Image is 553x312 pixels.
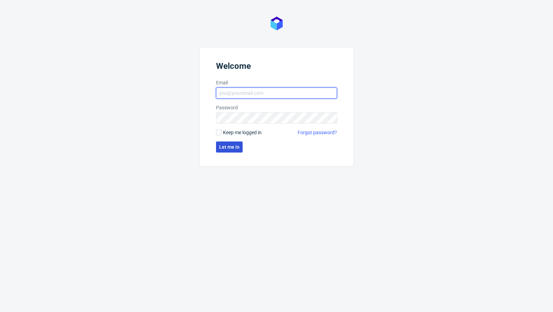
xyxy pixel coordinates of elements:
[216,61,337,74] header: Welcome
[298,129,337,136] a: Forgot password?
[216,88,337,99] input: you@youremail.com
[216,79,337,86] label: Email
[216,104,337,111] label: Password
[216,141,243,153] button: Let me in
[219,145,240,149] span: Let me in
[223,129,262,136] span: Keep me logged in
